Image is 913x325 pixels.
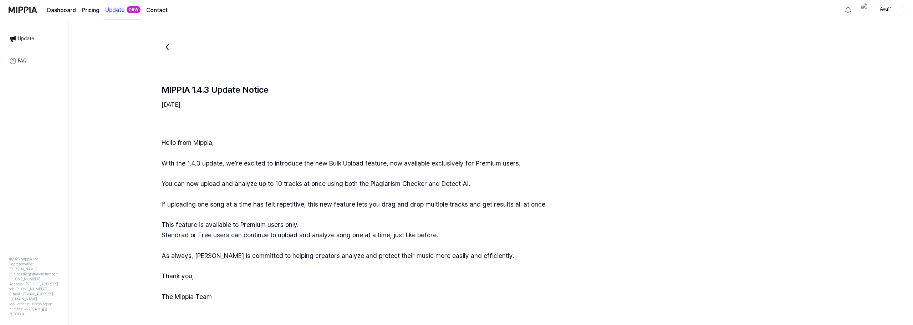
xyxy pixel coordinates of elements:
[5,54,63,68] a: FAQ
[9,286,59,291] div: tel: [PHONE_NUMBER]
[5,31,63,46] a: Update
[127,6,141,13] div: new
[9,271,59,281] div: BusinessRegistrationNumber: [PHONE_NUMBER]
[146,6,168,15] a: Contact
[844,6,852,14] img: 알림
[47,6,76,15] a: Dashboard
[9,301,59,316] div: Mail order business report number: 제 2024-서울동작-0916 호
[9,257,59,261] div: © 2025 Mippia Inc.
[162,138,820,302] div: Hello from Mippia, With the 1.4.3 update, we’re excited to introduce the new Bulk Upload feature,...
[861,3,870,17] img: profile
[9,281,59,286] div: Address : [STREET_ADDRESS]
[9,291,59,301] div: E-mail : [EMAIL_ADDRESS][DOMAIN_NAME]
[162,85,269,95] div: MIPPIA 1.4.3 Update Notice
[859,4,904,16] button: profileAva11
[82,6,100,15] a: Pricing
[105,6,124,14] a: Update
[9,261,59,271] div: Representative: [PERSON_NAME]
[162,101,820,109] div: [DATE]
[872,6,900,14] div: Ava11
